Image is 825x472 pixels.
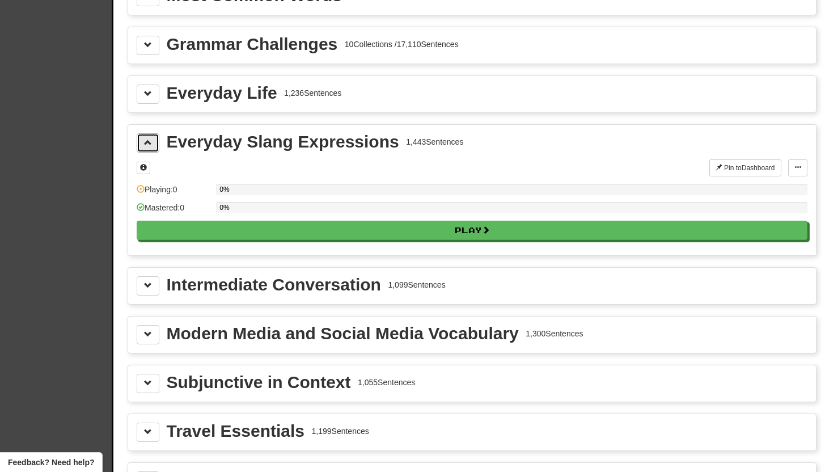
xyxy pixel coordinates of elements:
[167,276,381,293] div: Intermediate Conversation
[137,202,210,221] div: Mastered: 0
[167,133,399,150] div: Everyday Slang Expressions
[312,425,369,437] div: 1,199 Sentences
[137,221,807,240] button: Play
[388,279,445,290] div: 1,099 Sentences
[526,328,583,339] div: 1,300 Sentences
[137,184,210,203] div: Playing: 0
[167,36,338,53] div: Grammar Challenges
[406,136,463,147] div: 1,443 Sentences
[167,325,519,342] div: Modern Media and Social Media Vocabulary
[358,377,415,388] div: 1,055 Sentences
[167,85,277,102] div: Everyday Life
[709,159,781,176] button: Pin toDashboard
[345,39,459,50] div: 10 Collections / 17,110 Sentences
[284,87,341,99] div: 1,236 Sentences
[167,374,351,391] div: Subjunctive in Context
[8,457,94,468] span: Open feedback widget
[167,423,305,440] div: Travel Essentials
